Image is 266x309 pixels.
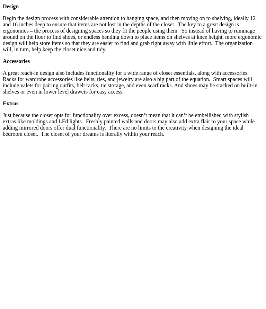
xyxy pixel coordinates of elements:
[3,3,19,9] strong: Design
[3,112,263,137] p: Just because the closet opts for functionality over excess, doesn’t mean that it can’t be embelli...
[3,100,18,106] strong: Extras
[3,58,30,64] strong: Accessories
[3,15,263,53] p: Begin the design process with considerable attention to hanging space, and then moving on to shel...
[3,70,263,95] p: A great reach-in design also includes functionality for a wide range of closet essentials, along ...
